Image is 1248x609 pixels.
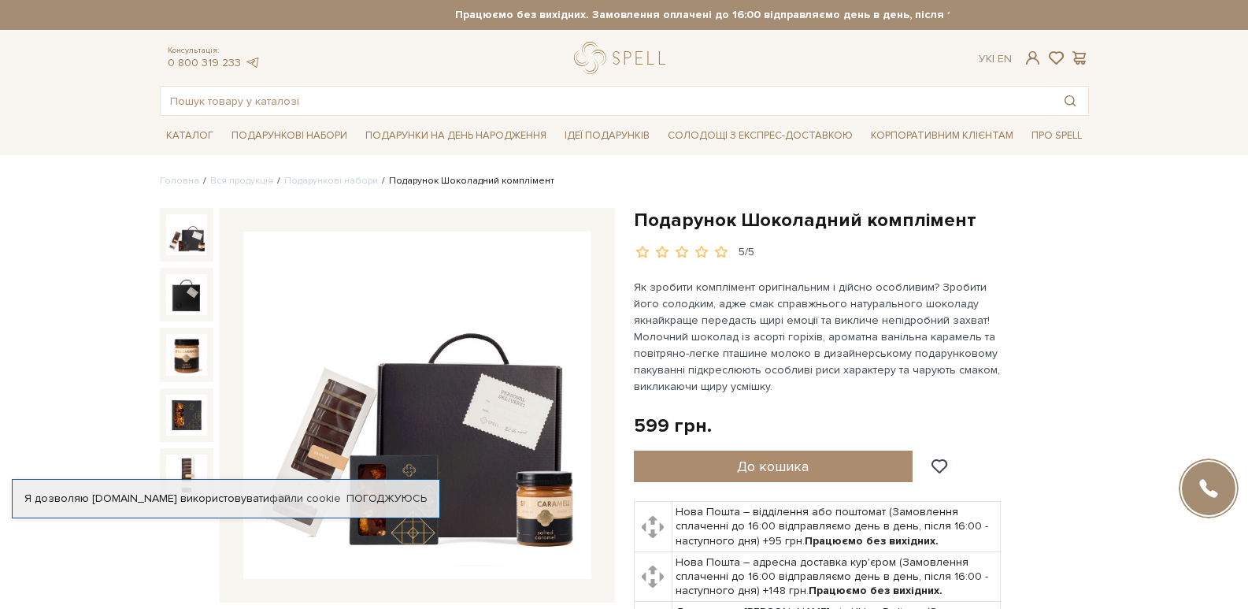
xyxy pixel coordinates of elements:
span: Консультація: [168,46,261,56]
div: Ук [979,52,1012,66]
img: Подарунок Шоколадний комплімент [166,214,207,255]
td: Нова Пошта – відділення або поштомат (Замовлення сплаченні до 16:00 відправляємо день в день, піс... [672,502,1000,552]
a: telegram [245,56,261,69]
a: файли cookie [269,492,341,505]
a: Вся продукція [210,175,273,187]
a: Солодощі з експрес-доставкою [661,122,859,149]
a: En [998,52,1012,65]
input: Пошук товару у каталозі [161,87,1052,115]
button: До кошика [634,451,913,482]
div: Я дозволяю [DOMAIN_NAME] використовувати [13,492,439,506]
span: | [992,52,994,65]
b: Працюємо без вихідних. [809,584,942,597]
button: Пошук товару у каталозі [1052,87,1088,115]
img: Подарунок Шоколадний комплімент [166,455,207,496]
td: Нова Пошта – адресна доставка кур'єром (Замовлення сплаченні до 16:00 відправляємо день в день, п... [672,551,1000,602]
span: Ідеї подарунків [558,124,656,148]
img: Подарунок Шоколадний комплімент [166,395,207,436]
span: До кошика [737,458,809,475]
img: Подарунок Шоколадний комплімент [166,274,207,315]
span: Подарункові набори [225,124,354,148]
span: Подарунки на День народження [359,124,553,148]
strong: Працюємо без вихідних. Замовлення оплачені до 16:00 відправляємо день в день, після 16:00 - насту... [299,8,1228,22]
a: Подарункові набори [284,175,378,187]
p: Як зробити комплімент оригінальним і дійсно особливим? Зробити його солодким, адже смак справжньо... [634,279,1003,395]
a: 0 800 319 233 [168,56,241,69]
b: Працюємо без вихідних. [805,534,939,548]
div: 599 грн. [634,414,712,438]
span: Каталог [160,124,220,148]
img: Подарунок Шоколадний комплімент [243,232,591,580]
h1: Подарунок Шоколадний комплімент [634,208,1089,232]
img: Подарунок Шоколадний комплімент [166,334,207,375]
li: Подарунок Шоколадний комплімент [378,174,554,188]
a: Головна [160,175,199,187]
span: Про Spell [1025,124,1088,148]
a: logo [574,42,672,74]
div: 5/5 [739,245,754,260]
a: Погоджуюсь [346,492,427,506]
a: Корпоративним клієнтам [865,122,1020,149]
